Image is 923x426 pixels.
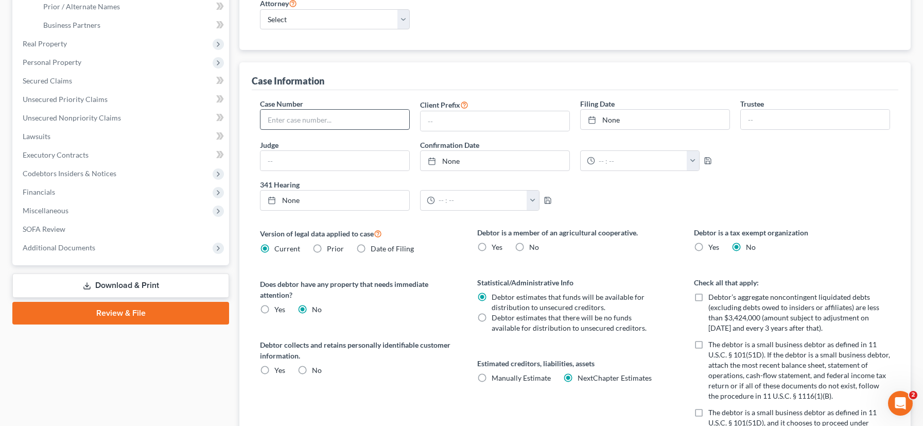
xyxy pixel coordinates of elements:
[581,110,729,129] a: None
[14,127,229,146] a: Lawsuits
[708,340,890,400] span: The debtor is a small business debtor as defined in 11 U.S.C. § 101(51D). If the debtor is a smal...
[492,293,645,312] span: Debtor estimates that funds will be available for distribution to unsecured creditors.
[23,113,121,122] span: Unsecured Nonpriority Claims
[421,151,569,171] a: None
[23,188,55,196] span: Financials
[746,243,756,251] span: No
[14,220,229,238] a: SOFA Review
[14,72,229,90] a: Secured Claims
[255,179,575,190] label: 341 Hearing
[312,366,322,374] span: No
[435,191,527,210] input: -- : --
[23,58,81,66] span: Personal Property
[23,95,108,104] span: Unsecured Priority Claims
[43,21,100,29] span: Business Partners
[23,150,89,159] span: Executory Contracts
[421,111,569,131] input: --
[260,227,456,240] label: Version of legal data applied to case
[14,90,229,109] a: Unsecured Priority Claims
[12,274,229,298] a: Download & Print
[23,225,65,233] span: SOFA Review
[260,98,303,109] label: Case Number
[595,151,687,171] input: -- : --
[741,110,890,129] input: --
[260,279,456,300] label: Does debtor have any property that needs immediate attention?
[252,75,324,87] div: Case Information
[580,98,615,109] label: Filing Date
[529,243,539,251] span: No
[888,391,913,416] iframe: Intercom live chat
[371,244,414,253] span: Date of Filing
[35,16,229,35] a: Business Partners
[492,243,502,251] span: Yes
[14,109,229,127] a: Unsecured Nonpriority Claims
[708,243,719,251] span: Yes
[14,146,229,164] a: Executory Contracts
[694,277,890,288] label: Check all that apply:
[23,169,116,178] span: Codebtors Insiders & Notices
[23,243,95,252] span: Additional Documents
[492,373,551,382] span: Manually Estimate
[260,151,409,171] input: --
[260,110,409,129] input: Enter case number...
[274,366,285,374] span: Yes
[477,277,673,288] label: Statistical/Administrative Info
[420,98,468,111] label: Client Prefix
[260,140,278,150] label: Judge
[23,39,67,48] span: Real Property
[477,358,673,369] label: Estimated creditors, liabilities, assets
[260,339,456,361] label: Debtor collects and retains personally identifiable customer information.
[12,302,229,325] a: Review & File
[740,98,764,109] label: Trustee
[492,313,647,332] span: Debtor estimates that there will be no funds available for distribution to unsecured creditors.
[260,191,409,210] a: None
[708,293,879,332] span: Debtor’s aggregate noncontingent liquidated debts (excluding debts owed to insiders or affiliates...
[274,244,300,253] span: Current
[578,373,652,382] span: NextChapter Estimates
[23,132,50,141] span: Lawsuits
[415,140,735,150] label: Confirmation Date
[694,227,890,238] label: Debtor is a tax exempt organization
[327,244,344,253] span: Prior
[477,227,673,238] label: Debtor is a member of an agricultural cooperative.
[312,305,322,314] span: No
[23,206,68,215] span: Miscellaneous
[909,391,917,399] span: 2
[274,305,285,314] span: Yes
[23,76,72,85] span: Secured Claims
[43,2,120,11] span: Prior / Alternate Names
